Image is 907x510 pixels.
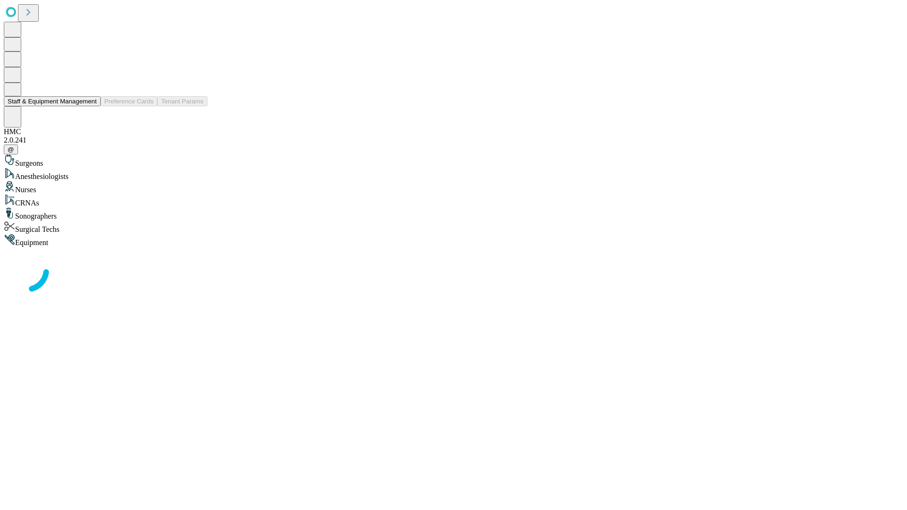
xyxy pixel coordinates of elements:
[4,181,903,194] div: Nurses
[4,194,903,207] div: CRNAs
[157,96,207,106] button: Tenant Params
[4,96,101,106] button: Staff & Equipment Management
[4,154,903,168] div: Surgeons
[4,127,903,136] div: HMC
[8,146,14,153] span: @
[4,221,903,234] div: Surgical Techs
[4,136,903,144] div: 2.0.241
[4,168,903,181] div: Anesthesiologists
[4,207,903,221] div: Sonographers
[101,96,157,106] button: Preference Cards
[4,234,903,247] div: Equipment
[4,144,18,154] button: @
